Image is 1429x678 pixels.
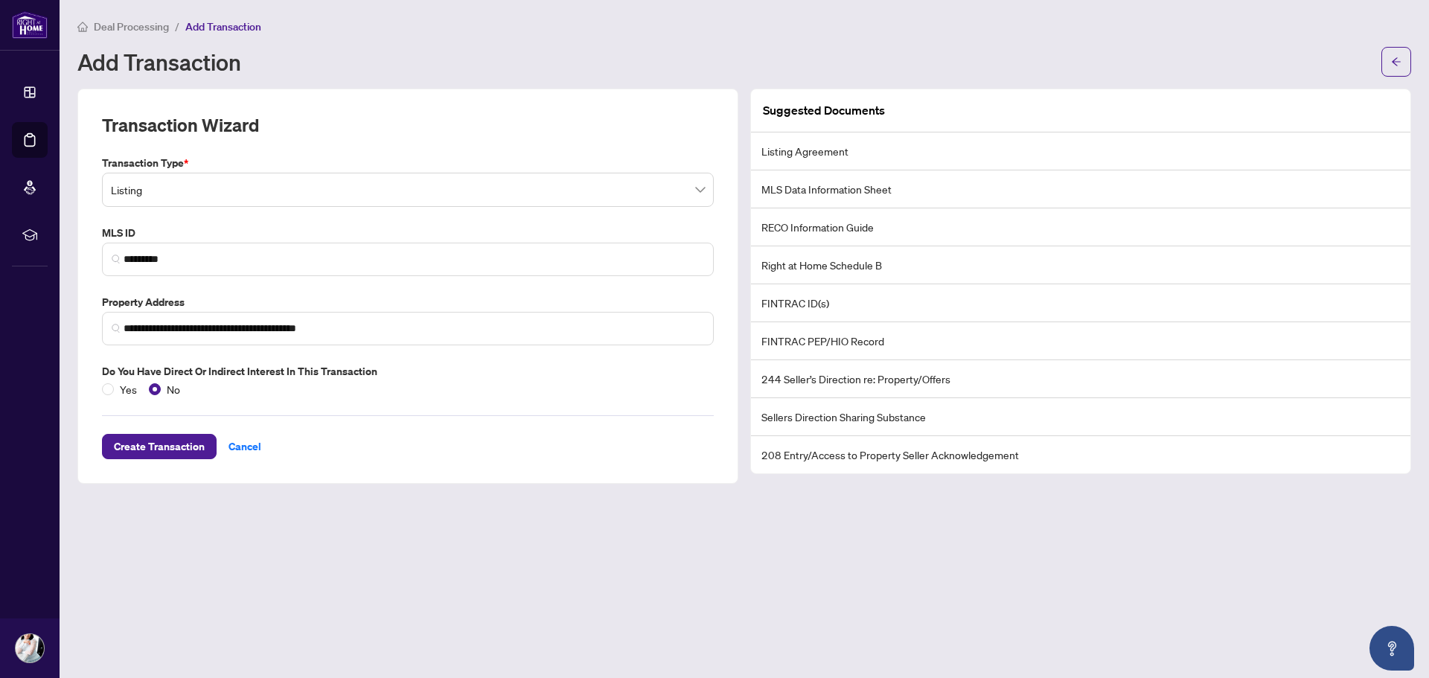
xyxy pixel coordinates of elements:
li: FINTRAC ID(s) [751,284,1410,322]
span: Create Transaction [114,435,205,458]
li: / [175,18,179,35]
span: Deal Processing [94,20,169,33]
span: Listing [111,176,705,204]
article: Suggested Documents [763,101,885,120]
h1: Add Transaction [77,50,241,74]
li: FINTRAC PEP/HIO Record [751,322,1410,360]
img: search_icon [112,324,121,333]
span: Cancel [228,435,261,458]
li: 244 Seller’s Direction re: Property/Offers [751,360,1410,398]
span: home [77,22,88,32]
label: Property Address [102,294,714,310]
button: Create Transaction [102,434,217,459]
img: search_icon [112,255,121,263]
li: MLS Data Information Sheet [751,170,1410,208]
h2: Transaction Wizard [102,113,259,137]
span: No [161,381,186,397]
li: Right at Home Schedule B [751,246,1410,284]
span: arrow-left [1391,57,1401,67]
img: Profile Icon [16,634,44,662]
label: Do you have direct or indirect interest in this transaction [102,363,714,380]
button: Cancel [217,434,273,459]
li: 208 Entry/Access to Property Seller Acknowledgement [751,436,1410,473]
label: Transaction Type [102,155,714,171]
li: Sellers Direction Sharing Substance [751,398,1410,436]
img: logo [12,11,48,39]
button: Open asap [1369,626,1414,671]
label: MLS ID [102,225,714,241]
span: Yes [114,381,143,397]
li: Listing Agreement [751,132,1410,170]
span: Add Transaction [185,20,261,33]
li: RECO Information Guide [751,208,1410,246]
